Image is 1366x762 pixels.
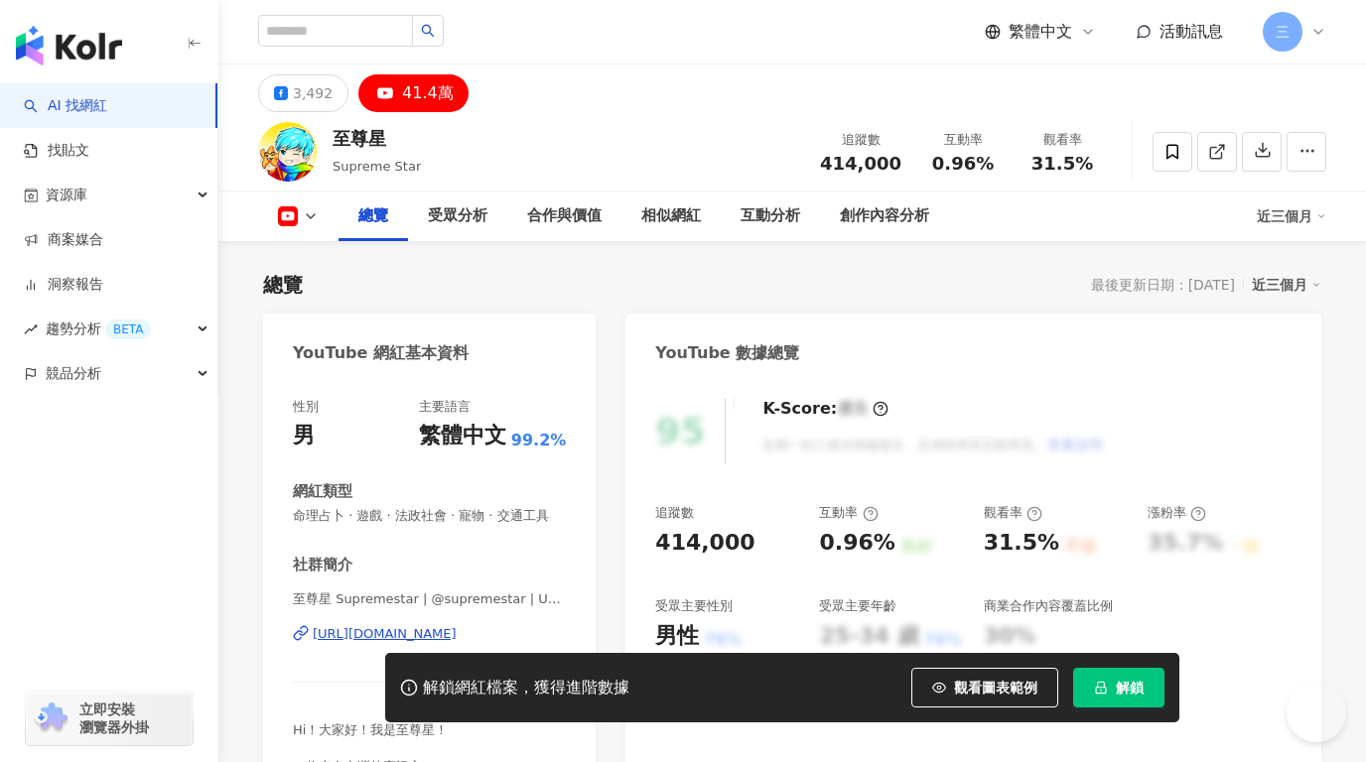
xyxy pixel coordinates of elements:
[423,678,629,698] div: 解鎖網紅檔案，獲得進階數據
[419,398,471,416] div: 主要語言
[911,668,1058,707] button: 觀看圖表範例
[293,421,315,451] div: 男
[26,692,193,745] a: chrome extension立即安裝 瀏覽器外掛
[819,504,878,522] div: 互動率
[984,504,1042,522] div: 觀看率
[333,126,421,151] div: 至尊星
[258,122,318,182] img: KOL Avatar
[1094,681,1108,695] span: lock
[428,204,487,228] div: 受眾分析
[293,481,352,502] div: 網紅類型
[293,555,352,575] div: 社群簡介
[79,700,149,736] span: 立即安裝 瀏覽器外掛
[313,625,457,643] div: [URL][DOMAIN_NAME]
[293,625,566,643] a: [URL][DOMAIN_NAME]
[819,597,896,615] div: 受眾主要年齡
[358,204,388,228] div: 總覽
[954,680,1037,696] span: 觀看圖表範例
[24,96,107,116] a: searchAI 找網紅
[984,597,1113,615] div: 商業合作內容覆蓋比例
[1160,22,1223,41] span: 活動訊息
[840,204,929,228] div: 創作內容分析
[46,351,101,396] span: 競品分析
[527,204,602,228] div: 合作與價值
[655,528,754,559] div: 414,000
[1073,668,1164,707] button: 解鎖
[932,154,994,174] span: 0.96%
[358,74,469,112] button: 41.4萬
[925,130,1001,150] div: 互動率
[46,307,151,351] span: 趨勢分析
[1257,200,1326,232] div: 近三個月
[820,130,901,150] div: 追蹤數
[419,421,506,451] div: 繁體中文
[293,398,319,416] div: 性別
[46,173,87,217] span: 資源庫
[1009,21,1072,43] span: 繁體中文
[24,322,38,336] span: rise
[105,319,151,339] div: BETA
[820,153,901,174] span: 414,000
[1148,504,1206,522] div: 漲粉率
[1024,130,1100,150] div: 觀看率
[655,342,799,364] div: YouTube 數據總覽
[16,26,122,65] img: logo
[293,590,566,608] span: 至尊星 Supremestar | @supremestar | UCu-Z5_JU2bJlTclRrCjBJBQ
[655,504,694,522] div: 追蹤數
[1091,277,1235,293] div: 最後更新日期：[DATE]
[741,204,800,228] div: 互動分析
[655,621,699,652] div: 男性
[819,528,894,559] div: 0.96%
[1252,272,1321,298] div: 近三個月
[1031,154,1093,174] span: 31.5%
[641,204,701,228] div: 相似網紅
[258,74,348,112] button: 3,492
[263,271,303,299] div: 總覽
[24,141,89,161] a: 找貼文
[1276,21,1290,43] span: 三
[24,275,103,295] a: 洞察報告
[762,398,888,420] div: K-Score :
[24,230,103,250] a: 商案媒合
[293,342,469,364] div: YouTube 網紅基本資料
[333,159,421,174] span: Supreme Star
[293,79,333,107] div: 3,492
[32,702,70,734] img: chrome extension
[421,24,435,38] span: search
[984,528,1059,559] div: 31.5%
[293,507,566,525] span: 命理占卜 · 遊戲 · 法政社會 · 寵物 · 交通工具
[511,430,567,451] span: 99.2%
[402,79,454,107] div: 41.4萬
[655,597,733,615] div: 受眾主要性別
[1116,680,1144,696] span: 解鎖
